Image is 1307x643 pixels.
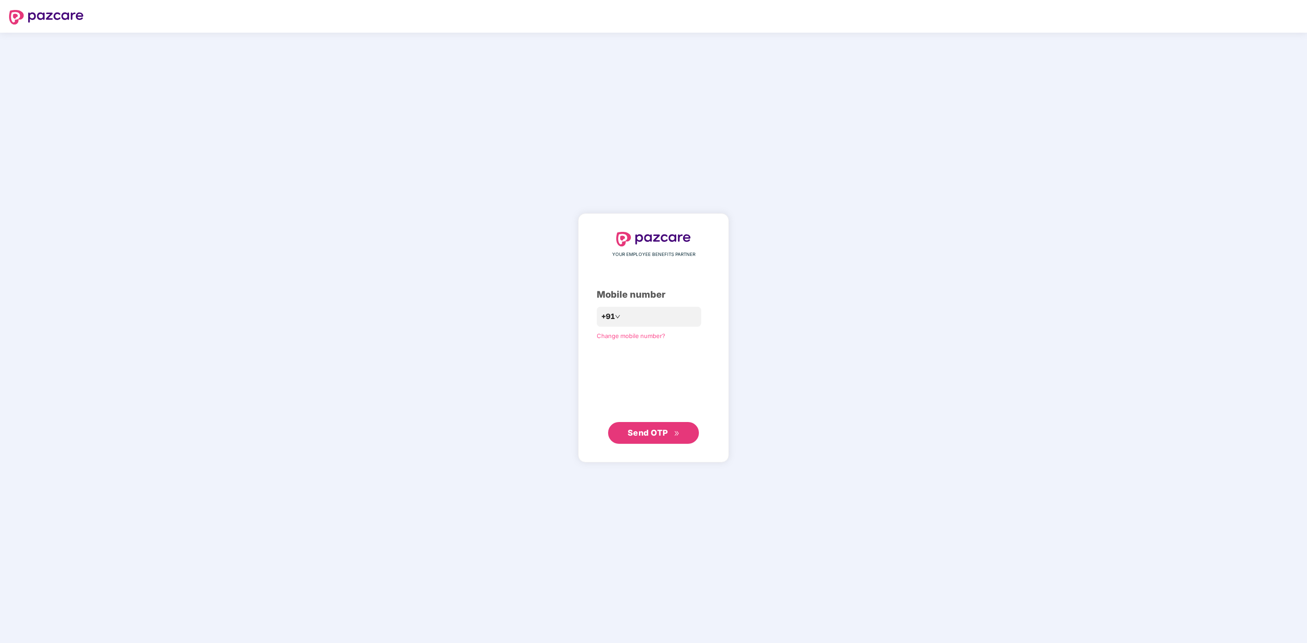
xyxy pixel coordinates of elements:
img: logo [9,10,84,25]
span: down [615,314,620,319]
a: Change mobile number? [597,332,665,339]
span: Send OTP [628,428,668,437]
button: Send OTPdouble-right [608,422,699,444]
div: Mobile number [597,288,710,302]
img: logo [616,232,691,246]
span: double-right [674,431,680,437]
span: YOUR EMPLOYEE BENEFITS PARTNER [612,251,695,258]
span: +91 [601,311,615,322]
